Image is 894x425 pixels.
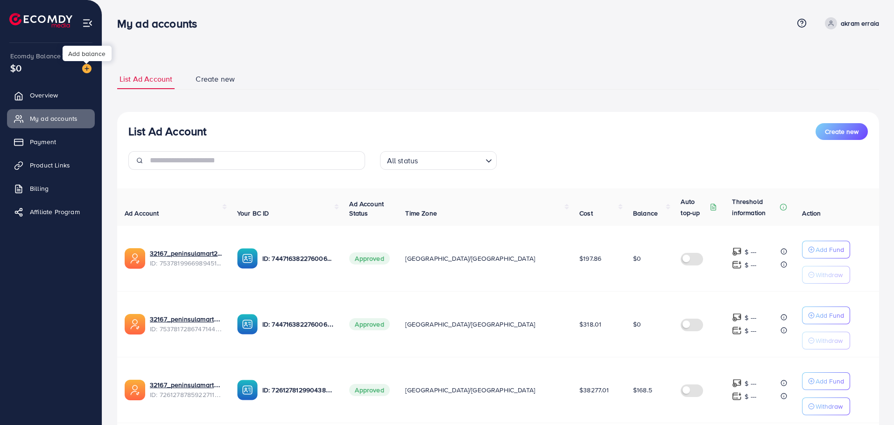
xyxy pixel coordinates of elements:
[841,18,879,29] p: akram erraia
[816,335,843,346] p: Withdraw
[9,13,72,28] img: logo
[7,86,95,105] a: Overview
[63,46,112,61] div: Add balance
[732,260,742,270] img: top-up amount
[30,137,56,146] span: Payment
[732,378,742,388] img: top-up amount
[816,244,844,255] p: Add Fund
[579,209,593,218] span: Cost
[237,209,269,218] span: Your BC ID
[262,319,335,330] p: ID: 7447163822760067089
[802,397,850,415] button: Withdraw
[7,132,95,151] a: Payment
[745,325,756,336] p: $ ---
[802,307,850,324] button: Add Fund
[349,318,389,330] span: Approved
[7,109,95,128] a: My ad accounts
[579,385,609,395] span: $38277.01
[405,209,436,218] span: Time Zone
[633,385,652,395] span: $168.5
[854,383,887,418] iframe: Chat
[150,314,222,324] a: 32167_peninsulamart3_1755035549846
[7,179,95,198] a: Billing
[150,314,222,334] div: <span class='underline'>32167_peninsulamart3_1755035549846</span></br>7537817286747144200
[745,312,756,323] p: $ ---
[30,160,70,170] span: Product Links
[405,320,535,329] span: [GEOGRAPHIC_DATA]/[GEOGRAPHIC_DATA]
[732,326,742,335] img: top-up amount
[150,380,222,390] a: 32167_peninsulamart adc 1_1690648214482
[633,209,658,218] span: Balance
[150,249,222,258] a: 32167_peninsulamart2_1755035523238
[732,247,742,257] img: top-up amount
[745,246,756,258] p: $ ---
[821,17,879,29] a: akram erraia
[825,127,859,136] span: Create new
[237,314,258,334] img: ic-ba-acc.ded83a64.svg
[10,61,21,75] span: $0
[802,372,850,390] button: Add Fund
[125,209,159,218] span: Ad Account
[349,199,384,218] span: Ad Account Status
[117,17,204,30] h3: My ad accounts
[30,114,77,123] span: My ad accounts
[732,313,742,322] img: top-up amount
[816,376,844,387] p: Add Fund
[681,196,708,218] p: Auto top-up
[125,248,145,269] img: ic-ads-acc.e4c84228.svg
[262,384,335,396] p: ID: 7261278129904386049
[30,207,80,216] span: Affiliate Program
[82,18,93,28] img: menu
[380,151,497,170] div: Search for option
[816,401,843,412] p: Withdraw
[10,51,61,61] span: Ecomdy Balance
[633,254,641,263] span: $0
[150,258,222,268] span: ID: 7537819966989451281
[633,320,641,329] span: $0
[405,254,535,263] span: [GEOGRAPHIC_DATA]/[GEOGRAPHIC_DATA]
[7,202,95,221] a: Affiliate Program
[745,391,756,402] p: $ ---
[237,380,258,400] img: ic-ba-acc.ded83a64.svg
[732,196,778,218] p: Threshold information
[82,64,92,73] img: image
[125,314,145,334] img: ic-ads-acc.e4c84228.svg
[120,74,172,84] span: List Ad Account
[802,266,850,284] button: Withdraw
[30,184,49,193] span: Billing
[150,324,222,334] span: ID: 7537817286747144200
[349,384,389,396] span: Approved
[237,248,258,269] img: ic-ba-acc.ded83a64.svg
[150,249,222,268] div: <span class='underline'>32167_peninsulamart2_1755035523238</span></br>7537819966989451281
[150,390,222,399] span: ID: 7261278785922711553
[385,154,420,167] span: All status
[802,241,850,258] button: Add Fund
[802,209,821,218] span: Action
[7,156,95,174] a: Product Links
[579,254,601,263] span: $197.86
[816,310,844,321] p: Add Fund
[421,152,481,167] input: Search for option
[816,269,843,280] p: Withdraw
[816,123,868,140] button: Create new
[196,74,235,84] span: Create new
[579,320,601,329] span: $318.01
[732,391,742,401] img: top-up amount
[128,125,206,138] h3: List Ad Account
[349,252,389,265] span: Approved
[802,332,850,349] button: Withdraw
[405,385,535,395] span: [GEOGRAPHIC_DATA]/[GEOGRAPHIC_DATA]
[745,259,756,271] p: $ ---
[745,378,756,389] p: $ ---
[262,253,335,264] p: ID: 7447163822760067089
[30,91,58,100] span: Overview
[150,380,222,399] div: <span class='underline'>32167_peninsulamart adc 1_1690648214482</span></br>7261278785922711553
[125,380,145,400] img: ic-ads-acc.e4c84228.svg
